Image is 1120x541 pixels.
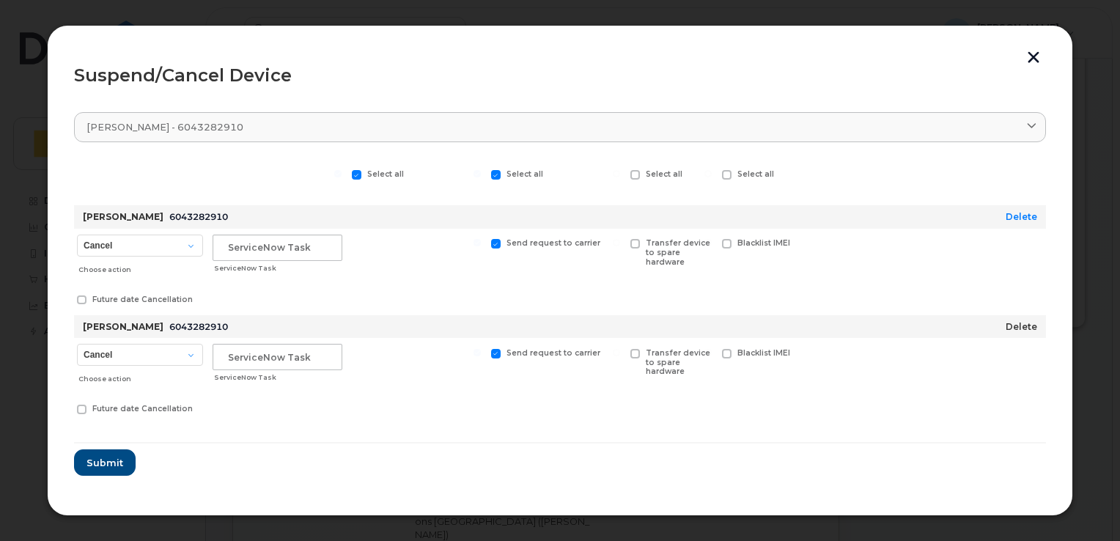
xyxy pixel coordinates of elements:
span: 6043282910 [169,211,228,222]
span: 6043282910 [169,321,228,332]
span: Select all [737,169,774,179]
a: Delete [1006,211,1037,222]
span: Transfer device to spare hardware [646,348,710,377]
input: Transfer device to spare hardware [613,239,620,246]
a: Delete [1006,321,1037,332]
input: Select all [613,170,620,177]
input: Blacklist IMEI [704,349,712,356]
span: Blacklist IMEI [737,348,790,358]
span: Transfer device to spare hardware [646,238,710,267]
span: [PERSON_NAME] - 6043282910 [86,120,243,134]
span: Send request to carrier [506,238,600,248]
span: Send request to carrier [506,348,600,358]
div: Suspend/Cancel Device [74,67,1046,84]
input: ServiceNow Task [213,344,342,370]
input: Blacklist IMEI [704,239,712,246]
div: ServiceNow Task [214,372,342,383]
input: Select all [334,170,342,177]
span: Select all [646,169,682,179]
span: Select all [506,169,543,179]
div: ServiceNow Task [214,262,342,274]
input: Select all [474,170,481,177]
span: Blacklist IMEI [737,238,790,248]
iframe: Messenger Launcher [1056,477,1109,530]
input: ServiceNow Task [213,235,342,261]
input: Send request to carrier [474,349,481,356]
a: [PERSON_NAME] - 6043282910 [74,112,1046,142]
input: Send request to carrier [474,239,481,246]
input: Select all [704,170,712,177]
input: Transfer device to spare hardware [613,349,620,356]
span: Select all [367,169,404,179]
